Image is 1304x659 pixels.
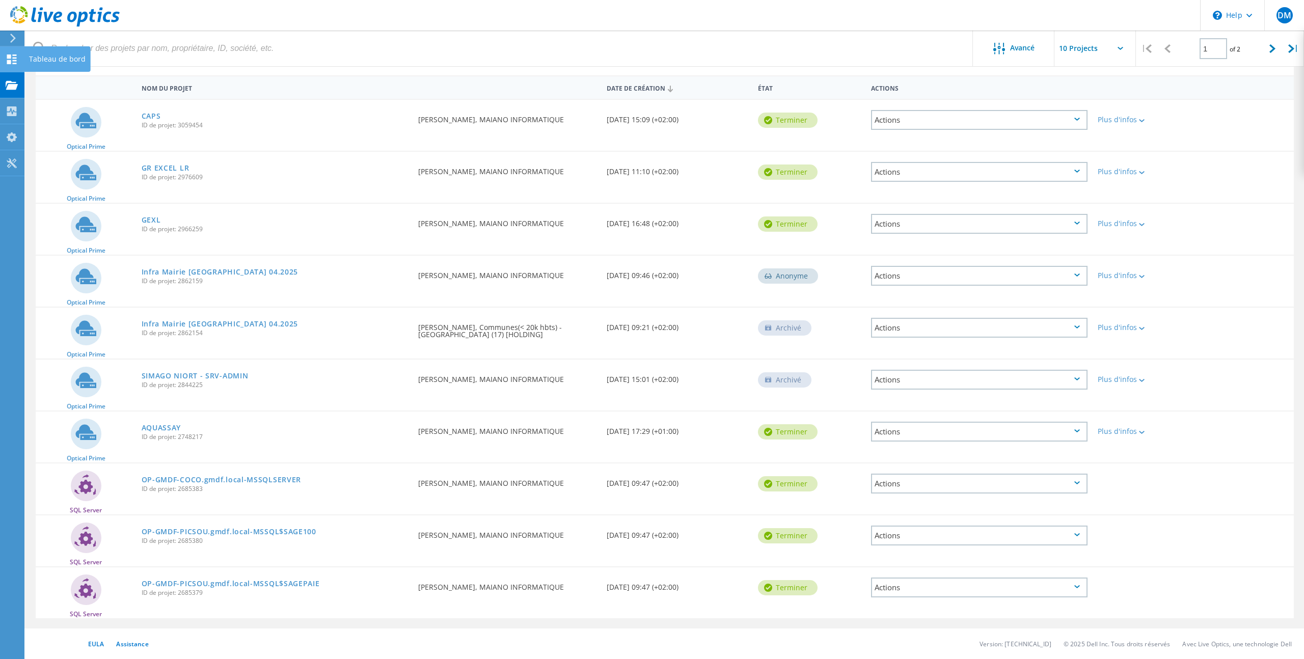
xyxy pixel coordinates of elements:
[871,370,1088,390] div: Actions
[1064,640,1170,648] li: © 2025 Dell Inc. Tous droits réservés
[602,78,752,97] div: Date de création
[142,278,408,284] span: ID de projet: 2862159
[602,567,752,601] div: [DATE] 09:47 (+02:00)
[602,256,752,289] div: [DATE] 09:46 (+02:00)
[67,403,105,409] span: Optical Prime
[758,528,818,543] div: Terminer
[602,204,752,237] div: [DATE] 16:48 (+02:00)
[1230,45,1240,53] span: of 2
[413,463,602,497] div: [PERSON_NAME], MAIANO INFORMATIQUE
[142,372,249,379] a: SIMAGO NIORT - SRV-ADMIN
[142,580,320,587] a: OP-GMDF-PICSOU.gmdf.local-MSSQL$SAGEPAIE
[758,216,818,232] div: Terminer
[1098,220,1188,227] div: Plus d'infos
[413,515,602,549] div: [PERSON_NAME], MAIANO INFORMATIQUE
[142,528,316,535] a: OP-GMDF-PICSOU.gmdf.local-MSSQL$SAGE100
[29,56,86,63] div: Tableau de bord
[602,463,752,497] div: [DATE] 09:47 (+02:00)
[1098,428,1188,435] div: Plus d'infos
[116,640,148,648] a: Assistance
[871,162,1088,182] div: Actions
[142,122,408,128] span: ID de projet: 3059454
[142,268,298,276] a: Infra Mairie [GEOGRAPHIC_DATA] 04.2025
[67,455,105,461] span: Optical Prime
[758,372,811,388] div: Archivé
[602,411,752,445] div: [DATE] 17:29 (+01:00)
[67,196,105,202] span: Optical Prime
[413,204,602,237] div: [PERSON_NAME], MAIANO INFORMATIQUE
[67,299,105,306] span: Optical Prime
[1098,272,1188,279] div: Plus d'infos
[871,422,1088,442] div: Actions
[758,268,818,284] div: Anonyme
[413,100,602,133] div: [PERSON_NAME], MAIANO INFORMATIQUE
[871,110,1088,130] div: Actions
[67,351,105,358] span: Optical Prime
[1010,44,1035,51] span: Avancé
[1213,11,1222,20] svg: \n
[142,476,302,483] a: OP-GMDF-COCO.gmdf.local-MSSQLSERVER
[142,113,161,120] a: CAPS
[142,382,408,388] span: ID de projet: 2844225
[142,174,408,180] span: ID de projet: 2976609
[67,144,105,150] span: Optical Prime
[1278,11,1291,19] span: DM
[871,318,1088,338] div: Actions
[758,476,818,491] div: Terminer
[142,320,298,327] a: Infra Mairie [GEOGRAPHIC_DATA] 04.2025
[413,152,602,185] div: [PERSON_NAME], MAIANO INFORMATIQUE
[137,78,413,97] div: Nom du projet
[753,78,866,97] div: État
[1136,31,1157,67] div: |
[1098,376,1188,383] div: Plus d'infos
[142,434,408,440] span: ID de projet: 2748217
[142,538,408,544] span: ID de projet: 2685380
[142,216,161,224] a: GEXL
[413,567,602,601] div: [PERSON_NAME], MAIANO INFORMATIQUE
[871,526,1088,545] div: Actions
[413,308,602,348] div: [PERSON_NAME], Communes(< 20k hbts) - [GEOGRAPHIC_DATA] (17) [HOLDING]
[10,21,120,29] a: Live Optics Dashboard
[871,578,1088,597] div: Actions
[142,330,408,336] span: ID de projet: 2862154
[142,486,408,492] span: ID de projet: 2685383
[413,256,602,289] div: [PERSON_NAME], MAIANO INFORMATIQUE
[142,226,408,232] span: ID de projet: 2966259
[602,515,752,549] div: [DATE] 09:47 (+02:00)
[1098,116,1188,123] div: Plus d'infos
[758,113,818,128] div: Terminer
[602,360,752,393] div: [DATE] 15:01 (+02:00)
[1182,640,1292,648] li: Avec Live Optics, une technologie Dell
[70,507,102,513] span: SQL Server
[602,100,752,133] div: [DATE] 15:09 (+02:00)
[758,164,818,180] div: Terminer
[602,308,752,341] div: [DATE] 09:21 (+02:00)
[67,248,105,254] span: Optical Prime
[758,320,811,336] div: Archivé
[70,611,102,617] span: SQL Server
[871,266,1088,286] div: Actions
[871,214,1088,234] div: Actions
[758,580,818,595] div: Terminer
[980,640,1051,648] li: Version: [TECHNICAL_ID]
[413,411,602,445] div: [PERSON_NAME], MAIANO INFORMATIQUE
[142,590,408,596] span: ID de projet: 2685379
[70,559,102,565] span: SQL Server
[871,474,1088,493] div: Actions
[1283,31,1304,67] div: |
[25,31,973,66] input: Rechercher des projets par nom, propriétaire, ID, société, etc.
[602,152,752,185] div: [DATE] 11:10 (+02:00)
[866,78,1093,97] div: Actions
[413,360,602,393] div: [PERSON_NAME], MAIANO INFORMATIQUE
[1098,168,1188,175] div: Plus d'infos
[758,424,818,440] div: Terminer
[88,640,104,648] a: EULA
[142,164,189,172] a: GR EXCEL LR
[142,424,181,431] a: AQUASSAY
[1098,324,1188,331] div: Plus d'infos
